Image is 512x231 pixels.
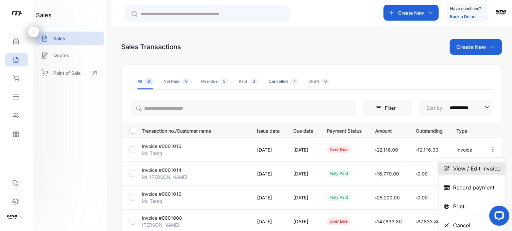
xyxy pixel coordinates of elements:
[327,126,362,134] p: Payment Status
[375,147,398,153] span: ৳22,116.00
[142,150,177,157] p: Mr. Tareq
[257,146,280,153] p: [DATE]
[36,11,52,20] h1: sales
[201,78,228,84] div: Overdue
[142,126,249,134] p: Transaction no./Customer name
[398,9,424,16] p: Create New
[453,183,495,191] span: Record payment
[322,78,330,84] span: 0
[239,78,258,84] div: Paid
[416,195,428,200] span: ৳0.00
[293,218,313,225] p: [DATE]
[145,78,153,84] span: 8
[416,219,440,224] span: ৳87,833.80
[450,5,481,12] p: Have questions?
[257,194,280,201] p: [DATE]
[450,39,502,55] button: Create New
[36,65,104,80] a: Point of Sale
[121,42,181,52] div: Sales Transactions
[142,143,181,150] p: Invoice #0001016
[293,146,313,153] p: [DATE]
[142,214,182,221] p: Invoice #0001008
[257,218,280,225] p: [DATE]
[53,69,81,76] p: Point of Sale
[426,104,442,111] p: Sort by
[375,195,400,200] span: ৳25,200.00
[182,78,190,84] span: 0
[137,78,153,84] div: All
[257,126,280,134] p: Issue date
[142,190,181,197] p: Invoice #0001010
[375,171,399,176] span: ৳16,770.00
[12,9,22,19] img: logo
[142,197,177,204] p: Mr. Tareq
[327,194,351,201] div: fully paid
[7,211,17,221] img: profile
[327,146,350,153] div: over due
[220,78,228,84] span: 5
[453,202,465,210] span: Print
[293,170,313,177] p: [DATE]
[416,126,443,134] p: Outstanding
[496,7,506,17] img: avatar
[309,78,330,84] div: Draft
[375,126,402,134] p: Amount
[496,5,506,21] button: avatar
[456,126,476,134] p: Type
[375,219,402,224] span: ৳147,833.80
[36,49,104,62] a: Quotes
[416,171,428,176] span: ৳0.00
[456,146,476,153] p: Invoice
[327,170,351,177] div: fully paid
[419,100,492,116] button: Sort by
[416,147,438,153] span: ৳12,116.00
[484,203,512,231] iframe: LiveChat chat widget
[269,78,299,84] div: Cancelled
[142,173,187,180] p: Mr. [PERSON_NAME]
[456,43,486,51] p: Create New
[453,221,470,229] span: Cancel
[36,32,104,45] a: Sales
[250,78,258,84] span: 3
[293,126,313,134] p: Due date
[450,14,475,19] a: Book a Demo
[257,170,280,177] p: [DATE]
[163,78,190,84] div: Not Paid
[384,5,439,21] button: Create New
[142,221,179,228] p: [PERSON_NAME]
[327,218,350,225] div: over due
[142,167,181,173] p: Invoice #0001014
[453,165,500,173] span: View / Edit Invoice
[291,78,299,84] span: 4
[53,52,69,59] p: Quotes
[293,194,313,201] p: [DATE]
[53,35,65,42] p: Sales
